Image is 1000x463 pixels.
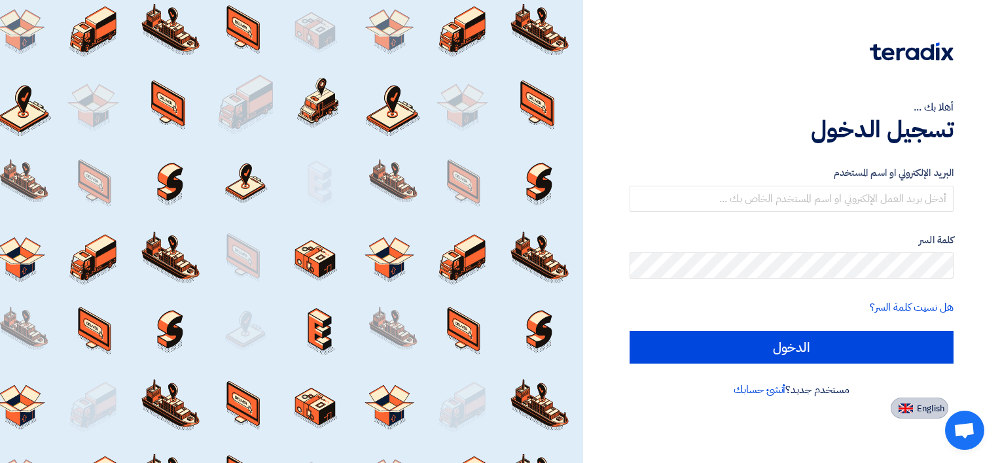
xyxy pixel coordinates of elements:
input: أدخل بريد العمل الإلكتروني او اسم المستخدم الخاص بك ... [630,186,954,212]
label: البريد الإلكتروني او اسم المستخدم [630,165,954,180]
div: مستخدم جديد؟ [630,382,954,398]
input: الدخول [630,331,954,364]
a: Open chat [945,411,984,450]
h1: تسجيل الدخول [630,115,954,144]
img: en-US.png [899,403,913,413]
a: أنشئ حسابك [734,382,785,398]
div: أهلا بك ... [630,99,954,115]
button: English [891,398,948,419]
label: كلمة السر [630,233,954,248]
img: Teradix logo [870,43,954,61]
a: هل نسيت كلمة السر؟ [870,300,954,315]
span: English [917,404,944,413]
